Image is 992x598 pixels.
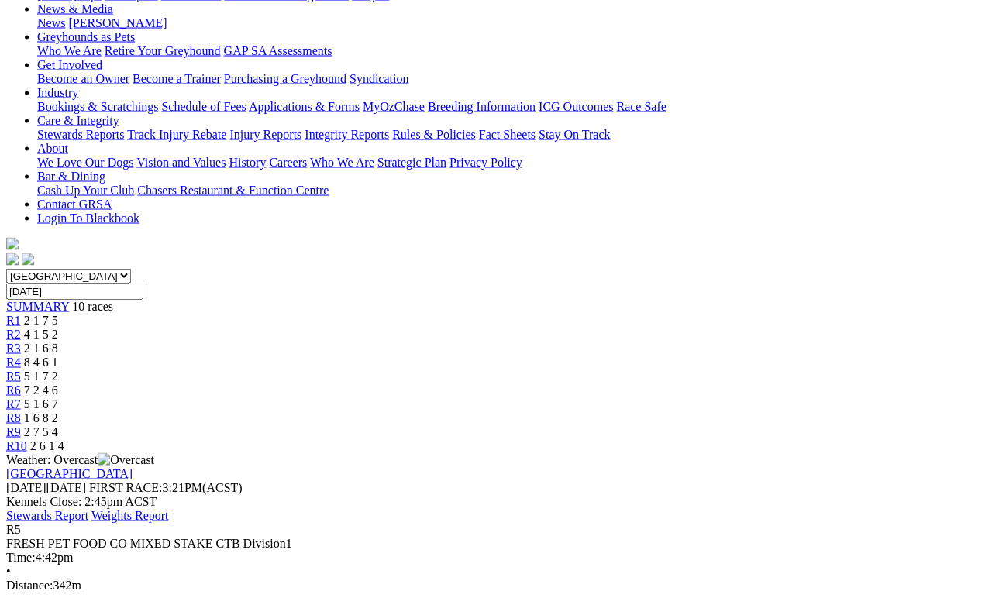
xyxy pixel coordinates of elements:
[377,156,446,169] a: Strategic Plan
[616,100,666,113] a: Race Safe
[72,300,113,313] span: 10 races
[24,356,58,369] span: 8 4 6 1
[37,100,158,113] a: Bookings & Scratchings
[6,253,19,266] img: facebook.svg
[6,523,21,536] span: R5
[133,72,221,85] a: Become a Trainer
[136,156,226,169] a: Vision and Values
[91,509,169,522] a: Weights Report
[24,328,58,341] span: 4 1 5 2
[30,439,64,452] span: 2 6 1 4
[37,86,78,99] a: Industry
[37,211,139,225] a: Login To Blackbook
[6,397,21,411] a: R7
[6,314,21,327] a: R1
[161,100,246,113] a: Schedule of Fees
[6,565,11,578] span: •
[6,411,21,424] a: R8
[68,16,167,29] a: [PERSON_NAME]
[37,72,129,85] a: Become an Owner
[37,44,986,58] div: Greyhounds as Pets
[224,72,346,85] a: Purchasing a Greyhound
[305,128,389,141] a: Integrity Reports
[105,44,221,57] a: Retire Your Greyhound
[37,198,112,211] a: Contact GRSA
[6,551,986,565] div: 4:42pm
[539,100,613,113] a: ICG Outcomes
[89,481,162,494] span: FIRST RACE:
[392,128,476,141] a: Rules & Policies
[37,30,135,43] a: Greyhounds as Pets
[6,579,53,592] span: Distance:
[37,156,986,170] div: About
[6,238,19,250] img: logo-grsa-white.png
[37,16,986,30] div: News & Media
[37,16,65,29] a: News
[229,128,301,141] a: Injury Reports
[249,100,360,113] a: Applications & Forms
[6,284,143,300] input: Select date
[6,481,46,494] span: [DATE]
[37,100,986,114] div: Industry
[37,114,119,127] a: Care & Integrity
[6,439,27,452] a: R10
[24,314,58,327] span: 2 1 7 5
[37,128,124,141] a: Stewards Reports
[24,369,58,383] span: 5 1 7 2
[37,58,102,71] a: Get Involved
[24,342,58,355] span: 2 1 6 8
[350,72,408,85] a: Syndication
[6,537,986,551] div: FRESH PET FOOD CO MIXED STAKE CTB Division1
[269,156,307,169] a: Careers
[37,156,133,169] a: We Love Our Dogs
[37,184,134,197] a: Cash Up Your Club
[37,44,102,57] a: Who We Are
[6,342,21,355] a: R3
[224,44,332,57] a: GAP SA Assessments
[6,369,21,383] a: R5
[24,397,58,411] span: 5 1 6 7
[6,356,21,369] a: R4
[229,156,266,169] a: History
[6,328,21,341] a: R2
[6,383,21,397] a: R6
[37,2,113,15] a: News & Media
[6,495,986,509] div: Kennels Close: 2:45pm ACST
[127,128,226,141] a: Track Injury Rebate
[37,184,986,198] div: Bar & Dining
[24,383,58,397] span: 7 2 4 6
[37,170,105,183] a: Bar & Dining
[6,300,69,313] a: SUMMARY
[22,253,34,266] img: twitter.svg
[428,100,536,113] a: Breeding Information
[6,467,133,480] a: [GEOGRAPHIC_DATA]
[89,481,243,494] span: 3:21PM(ACST)
[479,128,536,141] a: Fact Sheets
[6,453,154,466] span: Weather: Overcast
[6,509,88,522] a: Stewards Report
[449,156,522,169] a: Privacy Policy
[37,128,986,142] div: Care & Integrity
[37,142,68,155] a: About
[310,156,374,169] a: Who We Are
[37,72,986,86] div: Get Involved
[6,579,986,593] div: 342m
[6,551,36,564] span: Time:
[6,481,86,494] span: [DATE]
[98,453,154,467] img: Overcast
[6,425,21,438] a: R9
[24,425,58,438] span: 2 7 5 4
[137,184,329,197] a: Chasers Restaurant & Function Centre
[539,128,610,141] a: Stay On Track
